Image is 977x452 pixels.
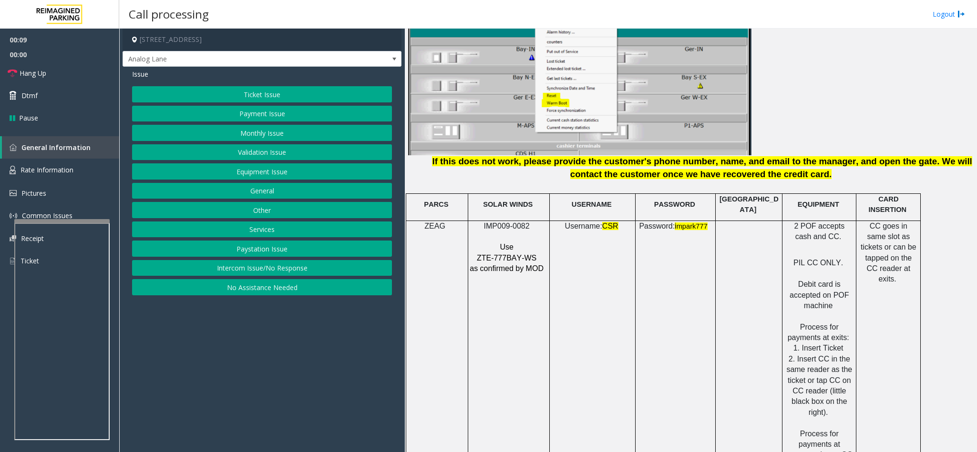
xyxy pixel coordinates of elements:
[132,106,392,122] button: Payment Issue
[572,201,612,208] span: USERNAME
[654,201,695,208] span: PASSWORD
[21,189,46,198] span: Pictures
[10,235,16,241] img: 'icon'
[639,222,675,230] span: Password:
[10,166,16,174] img: 'icon'
[477,254,536,262] span: ZTE-777BAY-WS
[132,241,392,257] button: Paystation Issue
[132,125,392,141] button: Monthly Issue
[861,222,916,283] span: CC goes in same slot as tickets or can be tapped on the CC reader at exits.
[570,156,972,179] span: We will contact the customer once we have recovered the credit card.
[10,144,17,151] img: 'icon'
[677,222,708,230] span: mpark777
[2,136,119,159] a: General Information
[794,222,844,241] span: 2 POF accepts cash and CC.
[132,144,392,161] button: Validation Issue
[21,143,91,152] span: General Information
[790,280,849,310] span: Debit card is accepted on POF machine
[793,344,843,352] span: 1. Insert Ticket
[10,212,17,220] img: 'icon'
[720,195,779,213] span: [GEOGRAPHIC_DATA]
[124,2,214,26] h3: Call processing
[483,201,533,208] span: SOLAR WINDS
[19,113,38,123] span: Pause
[132,86,392,102] button: Ticket Issue
[22,211,72,220] span: Common Issues
[788,323,849,342] span: Process for payments at exits:
[132,221,392,238] button: Services
[798,201,839,208] span: EQUIPMENT
[132,202,392,218] button: Other
[484,222,530,230] span: IMP009-0082
[123,29,401,51] h4: [STREET_ADDRESS]
[10,257,16,265] img: 'icon'
[21,90,38,100] span: Dtmf
[123,51,346,67] span: Analog Lane
[565,222,602,230] span: Username:
[21,165,73,174] span: Rate Information
[500,243,513,251] span: Use
[132,279,392,295] button: No Assistance Needed
[793,259,843,267] span: PIL CC ONLY.
[132,183,392,199] button: General
[786,355,852,416] span: 2. Insert CC in the same reader as the ticket or tap CC on CC reader (little black box on the rig...
[432,156,939,166] span: If this does not work, please provide the customer's phone number, name, and email to the manager...
[20,68,46,78] span: Hang Up
[132,260,392,276] button: Intercom Issue/No Response
[602,222,618,230] span: CSR
[957,9,965,19] img: logout
[10,190,17,196] img: 'icon'
[933,9,965,19] a: Logout
[424,201,448,208] span: PARCS
[675,222,677,230] span: i
[424,222,445,230] span: ZEAG
[132,163,392,180] button: Equipment Issue
[868,195,906,213] span: CARD INSERTION
[470,264,544,272] span: as confirmed by MOD
[132,69,148,79] span: Issue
